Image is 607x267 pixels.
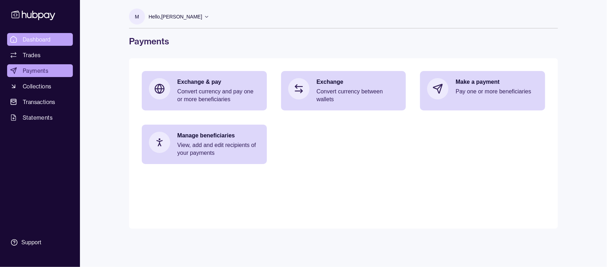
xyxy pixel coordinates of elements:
a: Statements [7,111,73,124]
p: Convert currency and pay one or more beneficiaries [177,88,260,103]
span: Transactions [23,98,55,106]
a: Payments [7,64,73,77]
h1: Payments [129,36,558,47]
div: Support [21,239,41,246]
p: Exchange & pay [177,78,260,86]
a: Exchange & payConvert currency and pay one or more beneficiaries [142,71,267,110]
a: Transactions [7,96,73,108]
span: Statements [23,113,53,122]
p: Pay one or more beneficiaries [456,88,538,96]
a: ExchangeConvert currency between wallets [281,71,406,110]
span: Collections [23,82,51,91]
p: Convert currency between wallets [317,88,399,103]
a: Trades [7,49,73,61]
a: Dashboard [7,33,73,46]
span: Trades [23,51,41,59]
p: M [135,13,139,21]
p: Exchange [317,78,399,86]
a: Manage beneficiariesView, add and edit recipients of your payments [142,125,267,164]
span: Dashboard [23,35,51,44]
p: View, add and edit recipients of your payments [177,141,260,157]
p: Manage beneficiaries [177,132,260,140]
span: Payments [23,66,48,75]
a: Collections [7,80,73,93]
p: Make a payment [456,78,538,86]
a: Support [7,235,73,250]
a: Make a paymentPay one or more beneficiaries [420,71,545,107]
p: Hello, [PERSON_NAME] [149,13,202,21]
